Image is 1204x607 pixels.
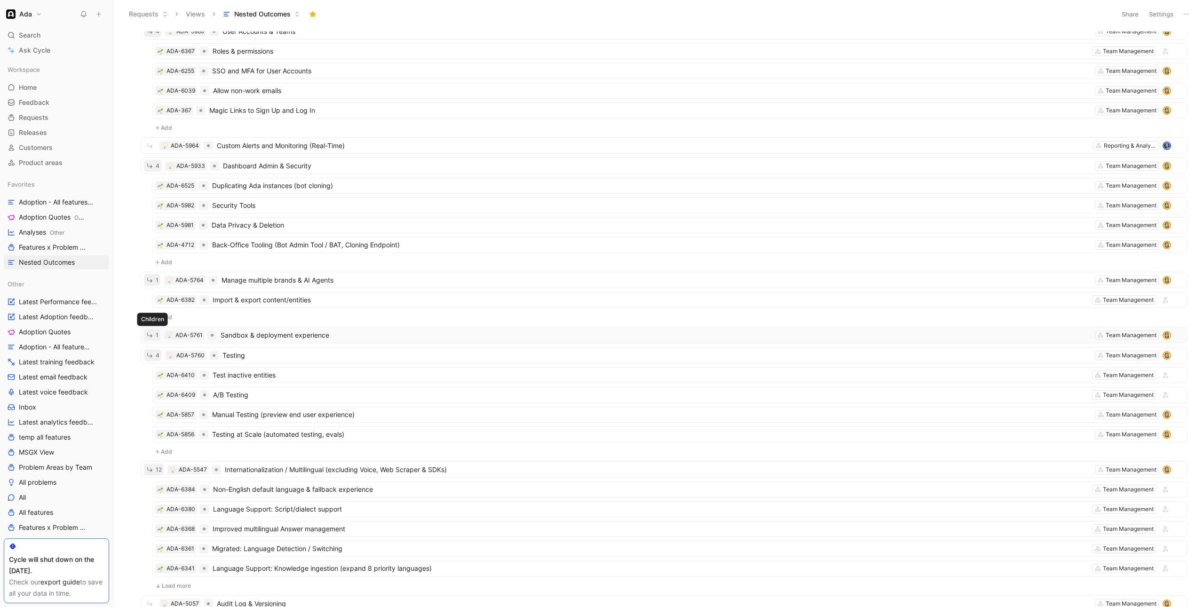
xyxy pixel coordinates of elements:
[4,43,109,57] a: Ask Cycle
[157,297,164,303] button: 🌱
[158,566,163,572] img: 🌱
[158,203,163,209] img: 🌱
[141,23,1188,39] a: 4💡ADA-5980User Accounts & TeamsTeam Managementavatar
[4,141,109,155] a: Customers
[156,467,162,473] span: 12
[223,160,1091,172] span: Dashboard Admin & Security
[141,272,1188,288] a: 1💡ADA-5764Manage multiple brands & AI AgentsTeam Managementavatar
[175,331,203,340] div: ADA-5761
[157,48,164,55] button: 🌱
[161,142,168,149] div: 💡
[8,180,35,189] span: Favorites
[166,332,172,338] img: 💡
[169,466,176,473] button: 💡
[166,371,195,380] div: ADA-6410
[222,275,1091,286] span: Manage multiple brands & AI Agents
[1103,485,1154,494] div: Team Management
[158,546,163,552] img: 🌱
[158,69,163,74] img: 🌱
[212,180,1091,191] span: Duplicating Ada instances (bot cloning)
[19,402,36,412] span: Inbox
[158,49,163,55] img: 🌱
[166,410,194,419] div: ADA-5857
[152,63,1188,79] a: 🌱ADA-6255SSO and MFA for User AccountsTeam Managementavatar
[157,242,164,248] div: 🌱
[212,220,1091,231] span: Data Privacy & Deletion
[158,432,163,438] img: 🌱
[19,372,87,382] span: Latest email feedback
[152,43,1188,59] a: 🌱ADA-6367Roles & permissionsTeam Management
[157,182,164,189] button: 🌱
[222,26,1091,37] span: User Accounts & Teams
[157,526,164,532] button: 🌱
[157,545,164,552] button: 🌱
[141,347,1188,363] a: 4💡ADA-5760TestingTeam Managementavatar
[157,411,164,418] button: 🌱
[19,312,96,322] span: Latest Adoption feedback
[161,600,168,607] button: 💡
[167,353,173,358] img: 💡
[157,392,164,398] div: 🌱
[4,355,109,369] a: Latest training feedback
[19,357,95,367] span: Latest training feedback
[156,163,159,169] span: 4
[212,429,1091,440] span: Testing at Scale (automated testing, evals)
[1164,68,1170,74] img: avatar
[157,68,164,74] div: 🌱
[182,7,209,21] button: Views
[166,295,195,305] div: ADA-6382
[213,484,1088,495] span: Non-English default language & fallback experience
[19,433,71,442] span: temp all features
[19,83,37,92] span: Home
[144,464,164,475] button: 12
[157,87,164,94] div: 🌱
[1104,141,1156,150] div: Reporting & Analytics
[19,508,53,517] span: All features
[152,387,1188,403] a: 🌱ADA-6409A/B TestingTeam Management
[166,390,195,400] div: ADA-6409
[1106,66,1156,76] div: Team Management
[1106,86,1156,95] div: Team Management
[4,295,109,309] a: Latest Performance feedback
[166,485,195,494] div: ADA-6384
[1103,564,1154,573] div: Team Management
[157,372,164,378] button: 🌱
[158,393,163,398] img: 🌱
[170,467,175,473] img: 💡
[4,63,109,77] div: Workspace
[152,580,194,591] button: Load more
[1164,163,1170,169] img: avatar
[156,332,158,338] span: 1
[4,385,109,399] a: Latest voice feedback
[152,237,1188,253] a: 🌱ADA-4712Back-Office Tooling (Bot Admin Tool / BAT, Cloning Endpoint)Team Managementavatar
[167,28,174,35] div: 💡
[162,143,167,149] img: 💡
[1103,295,1154,305] div: Team Management
[4,110,109,125] a: Requests
[144,349,161,361] button: 4
[166,240,194,250] div: ADA-4712
[1106,181,1156,190] div: Team Management
[213,563,1088,574] span: Language Support: Knowledge ingestion (expand 8 priority languages)
[19,30,40,41] span: Search
[158,88,163,94] img: 🌱
[19,228,64,237] span: Analyses
[4,505,109,520] a: All features
[1106,410,1156,419] div: Team Management
[1103,505,1154,514] div: Team Management
[212,65,1091,77] span: SSO and MFA for User Accounts
[158,243,163,248] img: 🌱
[8,65,40,74] span: Workspace
[157,565,164,572] button: 🌱
[4,445,109,459] a: MSGX View
[152,560,1188,576] a: 🌱ADA-6341Language Support: Knowledge ingestion (expand 8 priority languages)Team Management
[1164,107,1170,114] img: avatar
[167,163,173,169] img: 💡
[152,426,1188,442] a: 🌱ADA-5856Testing at Scale (automated testing, evals)Team Managementavatar
[213,370,1088,381] span: Test inactive entities
[4,210,109,224] a: Adoption QuotesOther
